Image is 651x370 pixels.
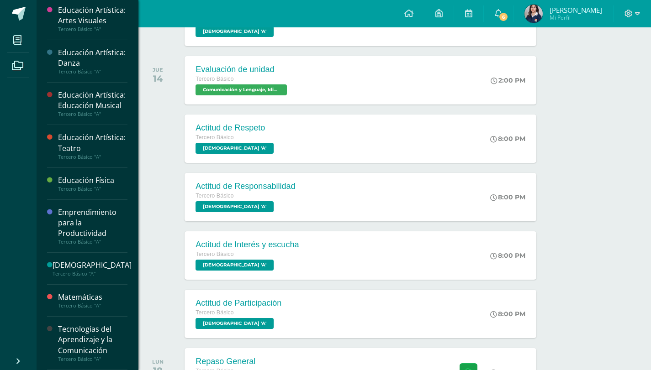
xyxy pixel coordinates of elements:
[58,90,127,117] a: Educación Artística: Educación MusicalTercero Básico "A"
[196,182,295,191] div: Actitud de Responsabilidad
[491,76,525,84] div: 2:00 PM
[58,207,127,245] a: Emprendimiento para la ProductividadTercero Básico "A"
[58,186,127,192] div: Tercero Básico "A"
[58,111,127,117] div: Tercero Básico "A"
[152,359,164,365] div: LUN
[58,207,127,239] div: Emprendimiento para la Productividad
[196,76,233,82] span: Tercero Básico
[53,260,132,271] div: [DEMOGRAPHIC_DATA]
[490,251,525,260] div: 8:00 PM
[58,324,127,355] div: Tecnologías del Aprendizaje y la Comunicación
[58,68,127,75] div: Tercero Básico "A"
[53,271,132,277] div: Tercero Básico "A"
[58,5,127,32] a: Educación Artística: Artes VisualesTercero Básico "A"
[196,123,276,133] div: Actitud de Respeto
[524,5,543,23] img: 68c2edf950074ec5312e2d6e7c6387ff.png
[153,67,163,73] div: JUE
[58,175,127,186] div: Educación Física
[53,260,132,277] a: [DEMOGRAPHIC_DATA]Tercero Básico "A"
[58,47,127,75] a: Educación Artística: DanzaTercero Básico "A"
[153,73,163,84] div: 14
[58,26,127,32] div: Tercero Básico "A"
[58,292,127,302] div: Matemáticas
[490,193,525,201] div: 8:00 PM
[58,132,127,153] div: Educación Artística: Teatro
[196,84,287,95] span: Comunicación y Lenguaje, Idioma Español 'A'
[58,175,127,192] a: Educación FísicaTercero Básico "A"
[58,90,127,111] div: Educación Artística: Educación Musical
[196,240,299,250] div: Actitud de Interés y escucha
[196,134,233,141] span: Tercero Básico
[196,260,274,271] span: Evangelización 'A'
[196,251,233,257] span: Tercero Básico
[58,292,127,309] a: MatemáticasTercero Básico "A"
[498,12,508,22] span: 6
[58,239,127,245] div: Tercero Básico "A"
[58,154,127,160] div: Tercero Básico "A"
[550,5,602,15] span: [PERSON_NAME]
[550,14,602,21] span: Mi Perfil
[196,193,233,199] span: Tercero Básico
[490,310,525,318] div: 8:00 PM
[196,318,274,329] span: Evangelización 'A'
[58,302,127,309] div: Tercero Básico "A"
[196,357,255,366] div: Repaso General
[58,356,127,362] div: Tercero Básico "A"
[196,65,289,74] div: Evaluación de unidad
[196,143,274,154] span: Evangelización 'A'
[58,132,127,160] a: Educación Artística: TeatroTercero Básico "A"
[196,26,274,37] span: Evangelización 'A'
[58,47,127,68] div: Educación Artística: Danza
[196,309,233,316] span: Tercero Básico
[58,324,127,362] a: Tecnologías del Aprendizaje y la ComunicaciónTercero Básico "A"
[490,135,525,143] div: 8:00 PM
[196,298,281,308] div: Actitud de Participación
[196,201,274,212] span: Evangelización 'A'
[58,5,127,26] div: Educación Artística: Artes Visuales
